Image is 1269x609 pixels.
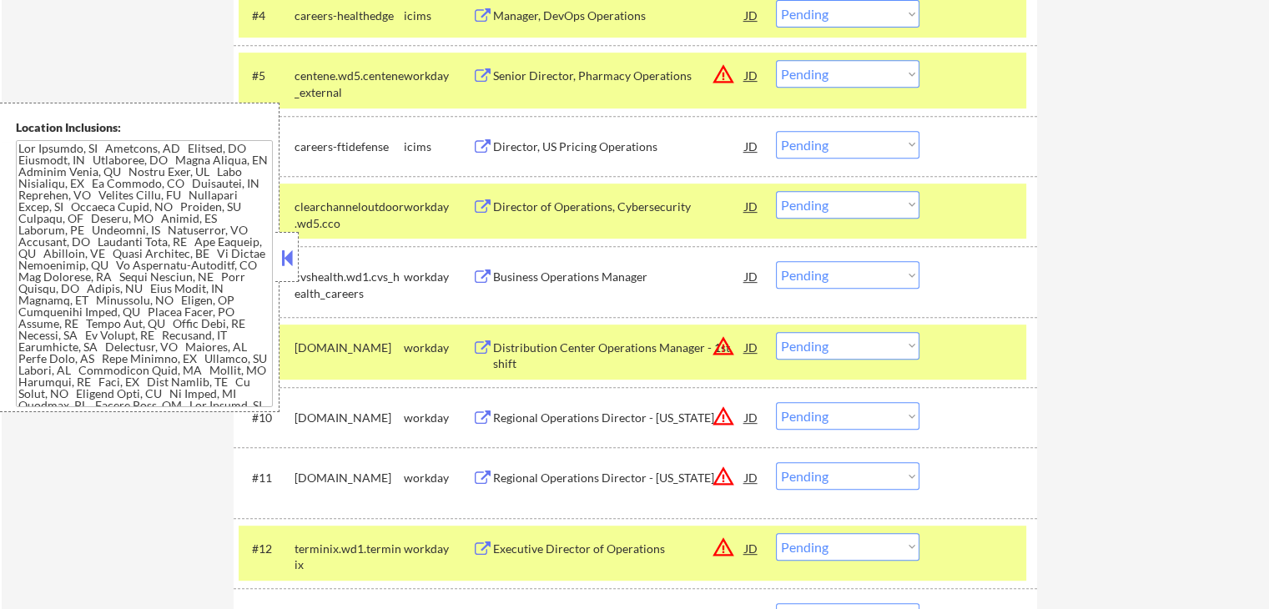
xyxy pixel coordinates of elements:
div: JD [743,332,760,362]
div: centene.wd5.centene_external [295,68,404,100]
div: workday [404,541,472,557]
button: warning_amber [712,465,735,488]
div: Senior Director, Pharmacy Operations [493,68,745,84]
div: #12 [252,541,281,557]
div: [DOMAIN_NAME] [295,470,404,486]
div: workday [404,470,472,486]
div: workday [404,68,472,84]
div: workday [404,340,472,356]
button: warning_amber [712,405,735,428]
div: Business Operations Manager [493,269,745,285]
div: JD [743,462,760,492]
button: warning_amber [712,335,735,358]
div: workday [404,269,472,285]
div: Regional Operations Director - [US_STATE] [493,470,745,486]
div: #4 [252,8,281,24]
div: careers-healthedge [295,8,404,24]
div: clearchanneloutdoor.wd5.cco [295,199,404,231]
div: Regional Operations Director - [US_STATE] [493,410,745,426]
div: #5 [252,68,281,84]
div: Manager, DevOps Operations [493,8,745,24]
div: Location Inclusions: [16,119,273,136]
div: Director, US Pricing Operations [493,138,745,155]
div: terminix.wd1.terminix [295,541,404,573]
div: icims [404,8,472,24]
div: [DOMAIN_NAME] [295,410,404,426]
div: JD [743,131,760,161]
div: Distribution Center Operations Manager - 1st shift [493,340,745,372]
div: JD [743,261,760,291]
div: #10 [252,410,281,426]
div: workday [404,410,472,426]
button: warning_amber [712,63,735,86]
div: JD [743,402,760,432]
div: careers-ftidefense [295,138,404,155]
div: Director of Operations, Cybersecurity [493,199,745,215]
div: #11 [252,470,281,486]
div: JD [743,533,760,563]
div: cvshealth.wd1.cvs_health_careers [295,269,404,301]
div: JD [743,191,760,221]
div: Executive Director of Operations [493,541,745,557]
div: [DOMAIN_NAME] [295,340,404,356]
button: warning_amber [712,536,735,559]
div: workday [404,199,472,215]
div: icims [404,138,472,155]
div: JD [743,60,760,90]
